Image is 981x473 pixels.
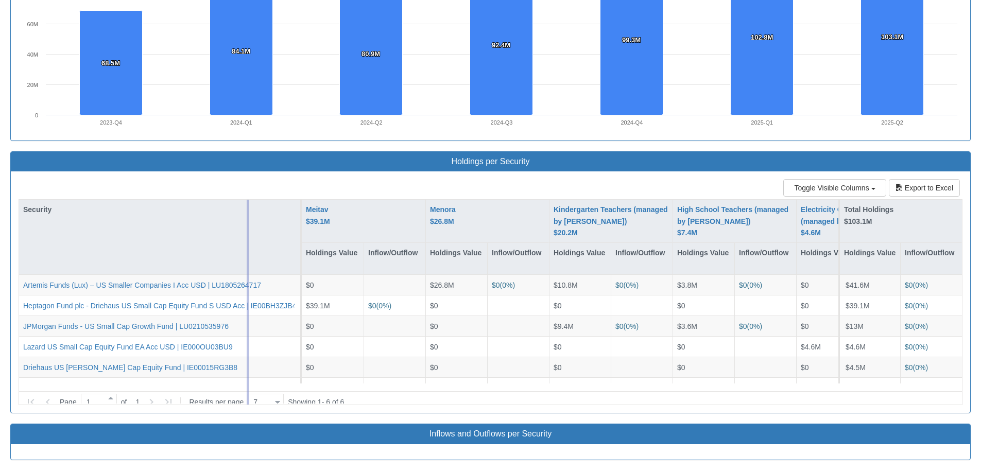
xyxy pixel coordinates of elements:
[100,119,122,126] text: 2023-Q4
[751,119,773,126] text: 2025-Q1
[360,119,383,126] text: 2024-Q2
[881,119,903,126] text: 2025-Q2
[362,50,380,58] tspan: 80.9M
[492,41,510,49] tspan: 92.4M
[19,429,962,439] h3: Inflows and Outflows per Security
[101,59,120,67] tspan: 68.5M
[27,21,38,27] text: 60M
[35,112,38,118] text: 0
[27,82,38,88] text: 20M
[751,33,773,41] tspan: 102.8M
[622,36,641,44] tspan: 99.3M
[230,119,252,126] text: 2024-Q1
[27,51,38,58] text: 40M
[19,157,962,166] h3: Holdings per Security
[881,33,903,41] tspan: 103.1M
[783,179,886,197] button: Toggle Visible Columns
[889,179,960,197] button: Export to Excel
[621,119,643,126] text: 2024-Q4
[232,47,250,55] tspan: 84.1M
[491,119,513,126] text: 2024-Q3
